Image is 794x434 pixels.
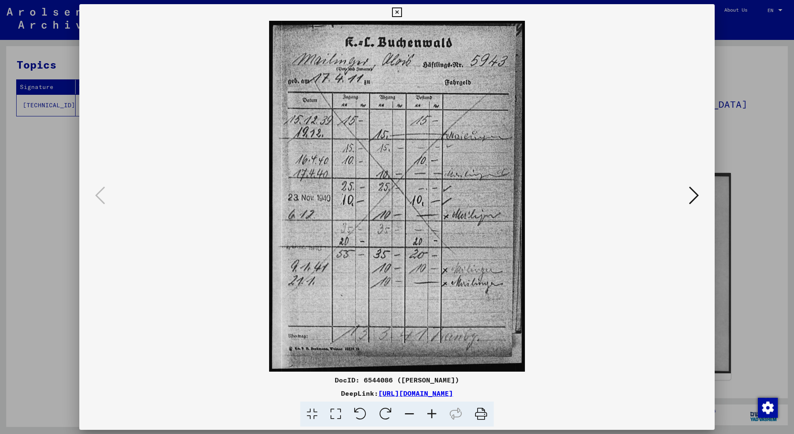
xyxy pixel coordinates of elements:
[378,389,453,397] a: [URL][DOMAIN_NAME]
[108,21,686,372] img: 001.jpg
[758,398,778,418] img: Change consent
[757,397,777,417] div: Change consent
[79,388,715,398] div: DeepLink:
[79,375,715,385] div: DocID: 6544086 ([PERSON_NAME])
